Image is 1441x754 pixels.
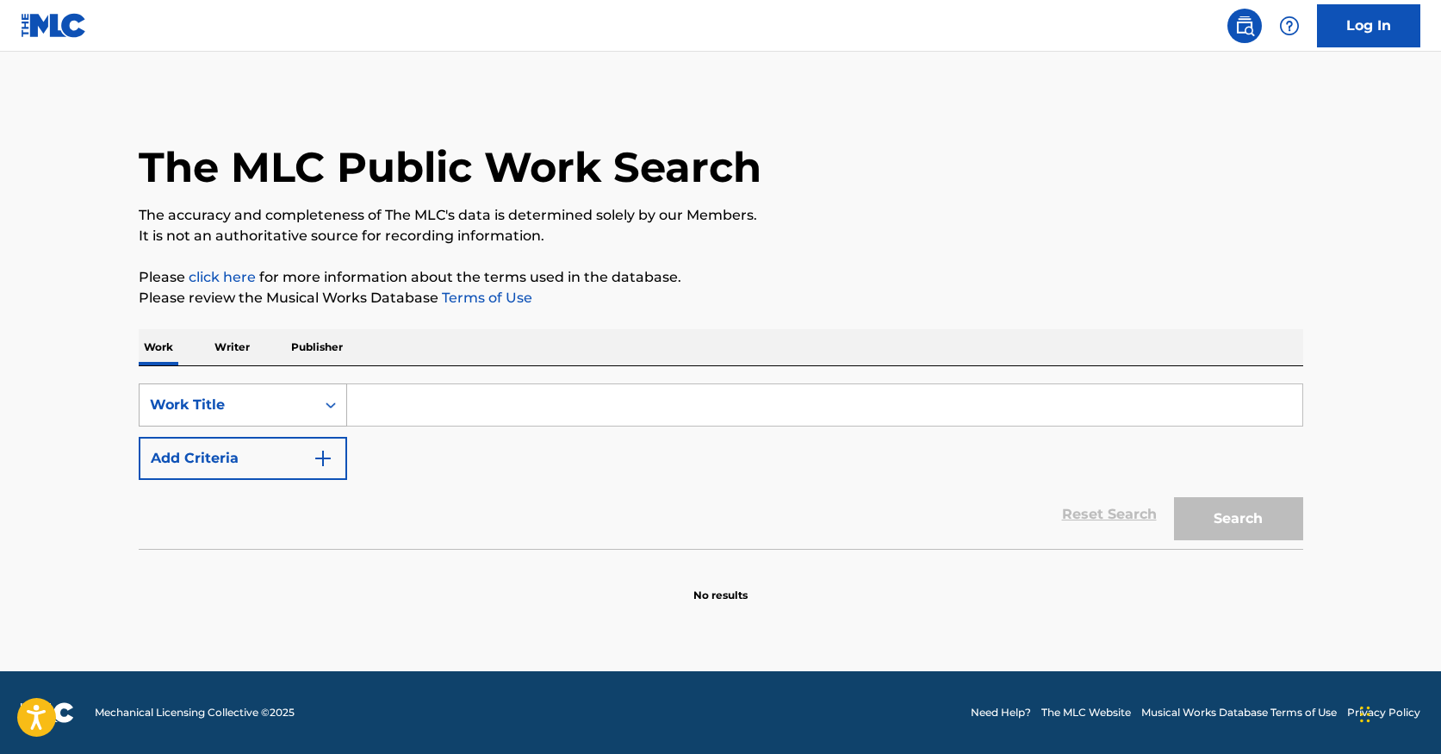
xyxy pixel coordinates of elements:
[1360,689,1370,740] div: Drag
[1234,16,1255,36] img: search
[21,702,74,723] img: logo
[438,290,532,306] a: Terms of Use
[971,705,1031,720] a: Need Help?
[1141,705,1337,720] a: Musical Works Database Terms of Use
[21,13,87,38] img: MLC Logo
[286,329,348,365] p: Publisher
[139,141,761,193] h1: The MLC Public Work Search
[139,205,1303,226] p: The accuracy and completeness of The MLC's data is determined solely by our Members.
[139,267,1303,288] p: Please for more information about the terms used in the database.
[313,448,333,469] img: 9d2ae6d4665cec9f34b9.svg
[139,437,347,480] button: Add Criteria
[139,226,1303,246] p: It is not an authoritative source for recording information.
[189,269,256,285] a: click here
[139,329,178,365] p: Work
[1279,16,1300,36] img: help
[1041,705,1131,720] a: The MLC Website
[95,705,295,720] span: Mechanical Licensing Collective © 2025
[693,567,748,603] p: No results
[1317,4,1420,47] a: Log In
[1355,671,1441,754] iframe: Chat Widget
[1272,9,1307,43] div: Help
[1227,9,1262,43] a: Public Search
[139,383,1303,549] form: Search Form
[209,329,255,365] p: Writer
[1347,705,1420,720] a: Privacy Policy
[139,288,1303,308] p: Please review the Musical Works Database
[150,395,305,415] div: Work Title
